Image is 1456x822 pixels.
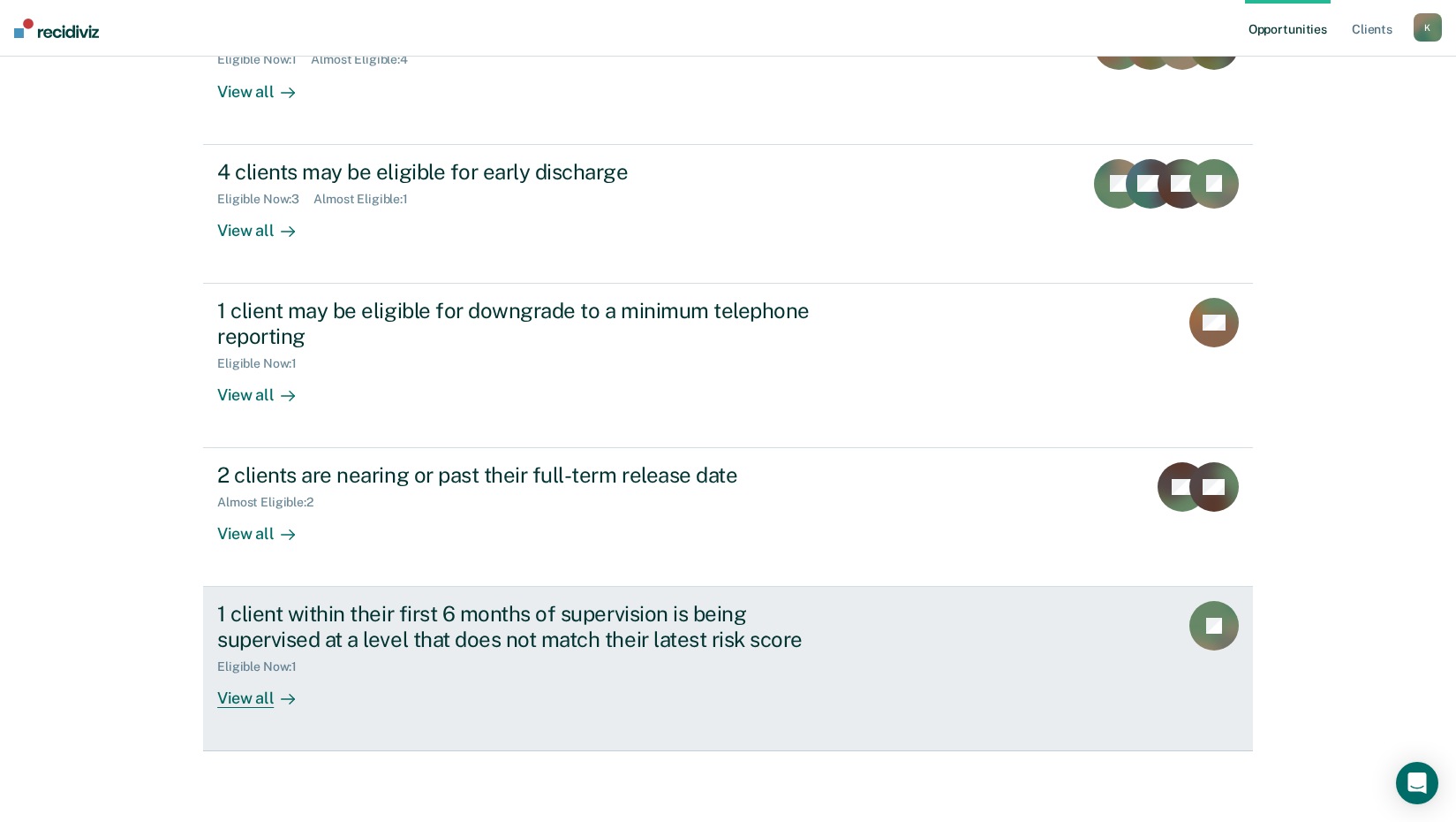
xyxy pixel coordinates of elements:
div: 2 clients are nearing or past their full-term release date [217,462,837,488]
div: Eligible Now : 1 [217,52,311,67]
div: Almost Eligible : 4 [311,52,422,67]
a: 2 clients are nearing or past their full-term release dateAlmost Eligible:2View all [203,448,1253,587]
div: Eligible Now : 1 [217,659,311,674]
a: 5 clients may be eligible for a supervision level downgradeEligible Now:1Almost Eligible:4View all [203,5,1253,145]
div: View all [217,370,316,405]
div: Almost Eligible : 2 [217,495,328,510]
div: 1 client within their first 6 months of supervision is being supervised at a level that does not ... [217,601,837,652]
div: View all [217,510,316,544]
a: 1 client may be eligible for downgrade to a minimum telephone reportingEligible Now:1View all [203,284,1253,448]
div: View all [217,674,316,709]
a: 4 clients may be eligible for early dischargeEligible Now:3Almost Eligible:1View all [203,145,1253,284]
div: View all [217,206,316,240]
div: Open Intercom Messenger [1396,762,1438,804]
div: Eligible Now : 1 [217,356,311,371]
div: Almost Eligible : 1 [313,192,422,207]
button: K [1414,13,1442,42]
a: 1 client within their first 6 months of supervision is being supervised at a level that does not ... [203,587,1253,751]
img: Recidiviz [14,19,99,38]
div: 4 clients may be eligible for early discharge [217,159,837,185]
div: View all [217,67,316,102]
div: Eligible Now : 3 [217,192,313,207]
div: 1 client may be eligible for downgrade to a minimum telephone reporting [217,298,837,349]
